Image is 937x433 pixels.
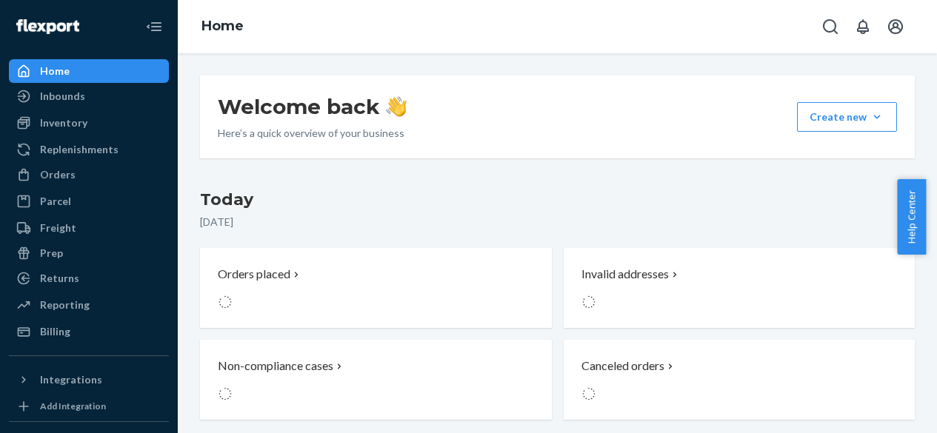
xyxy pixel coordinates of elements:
[16,19,79,34] img: Flexport logo
[200,340,552,420] button: Non-compliance cases
[40,221,76,235] div: Freight
[9,84,169,108] a: Inbounds
[564,248,916,328] button: Invalid addresses
[218,93,407,120] h1: Welcome back
[9,163,169,187] a: Orders
[9,241,169,265] a: Prep
[897,179,926,255] button: Help Center
[40,271,79,286] div: Returns
[9,266,169,290] a: Returns
[816,12,845,41] button: Open Search Box
[190,5,256,48] ol: breadcrumbs
[848,12,878,41] button: Open notifications
[200,248,552,328] button: Orders placed
[9,293,169,317] a: Reporting
[40,64,70,78] div: Home
[40,400,106,412] div: Add Integration
[581,358,664,375] p: Canceled orders
[797,102,897,132] button: Create new
[40,372,102,387] div: Integrations
[40,324,70,339] div: Billing
[9,111,169,135] a: Inventory
[581,266,669,283] p: Invalid addresses
[218,266,290,283] p: Orders placed
[881,12,910,41] button: Open account menu
[40,298,90,312] div: Reporting
[40,167,76,182] div: Orders
[200,188,915,212] h3: Today
[9,320,169,343] a: Billing
[9,397,169,415] a: Add Integration
[9,189,169,213] a: Parcel
[40,194,71,209] div: Parcel
[218,126,407,141] p: Here’s a quick overview of your business
[200,215,915,229] p: [DATE]
[9,216,169,240] a: Freight
[40,142,119,157] div: Replenishments
[40,89,85,104] div: Inbounds
[201,18,244,34] a: Home
[218,358,333,375] p: Non-compliance cases
[9,59,169,83] a: Home
[9,138,169,161] a: Replenishments
[40,246,63,261] div: Prep
[564,340,916,420] button: Canceled orders
[40,115,87,130] div: Inventory
[9,368,169,392] button: Integrations
[139,12,169,41] button: Close Navigation
[386,96,407,117] img: hand-wave emoji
